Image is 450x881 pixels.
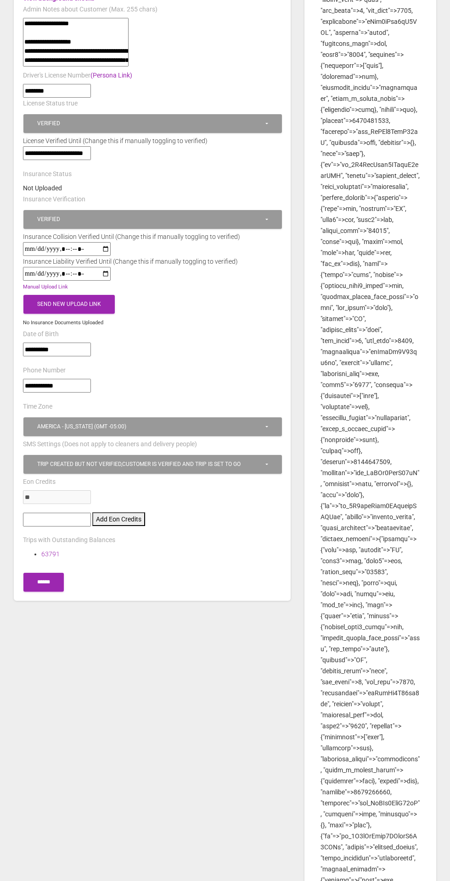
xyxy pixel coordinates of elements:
[37,216,264,223] div: Verified
[23,402,52,411] label: Time Zone
[23,170,72,179] label: Insurance Status
[23,5,157,14] label: Admin Notes about Customer (Max. 255 chars)
[23,99,78,108] label: License Status true
[23,477,56,487] label: Eon Credits
[92,512,145,526] button: Add Eon Credits
[90,72,132,79] a: (Persona Link)
[23,330,59,339] label: Date of Birth
[37,423,264,431] div: America - [US_STATE] (GMT -05:00)
[23,455,282,474] button: Trip created but not verified, Customer is verified and trip is set to go
[16,256,245,267] div: Insurance Liability Verified Until (Change this if manually toggling to verified)
[23,320,103,326] small: No Insurance Documents Uploaded
[23,440,197,449] label: SMS Settings (Does not apply to cleaners and delivery people)
[23,210,282,229] button: Verified
[23,71,132,80] label: Driver's License Number
[41,550,60,558] a: 63791
[16,135,288,146] div: License Verified Until (Change this if manually toggling to verified)
[23,114,282,133] button: Verified
[23,284,68,290] a: Manual Upload Link
[23,295,115,314] button: Send New Upload Link
[16,231,247,242] div: Insurance Collision Verified Until (Change this if manually toggling to verified)
[37,460,264,468] div: Trip created but not verified , Customer is verified and trip is set to go
[23,195,85,204] label: Insurance Verification
[23,417,282,436] button: America - New York (GMT -05:00)
[23,366,66,375] label: Phone Number
[23,184,62,192] strong: Not Uploaded
[37,120,264,127] div: Verified
[23,536,115,545] label: Trips with Outstanding Balances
